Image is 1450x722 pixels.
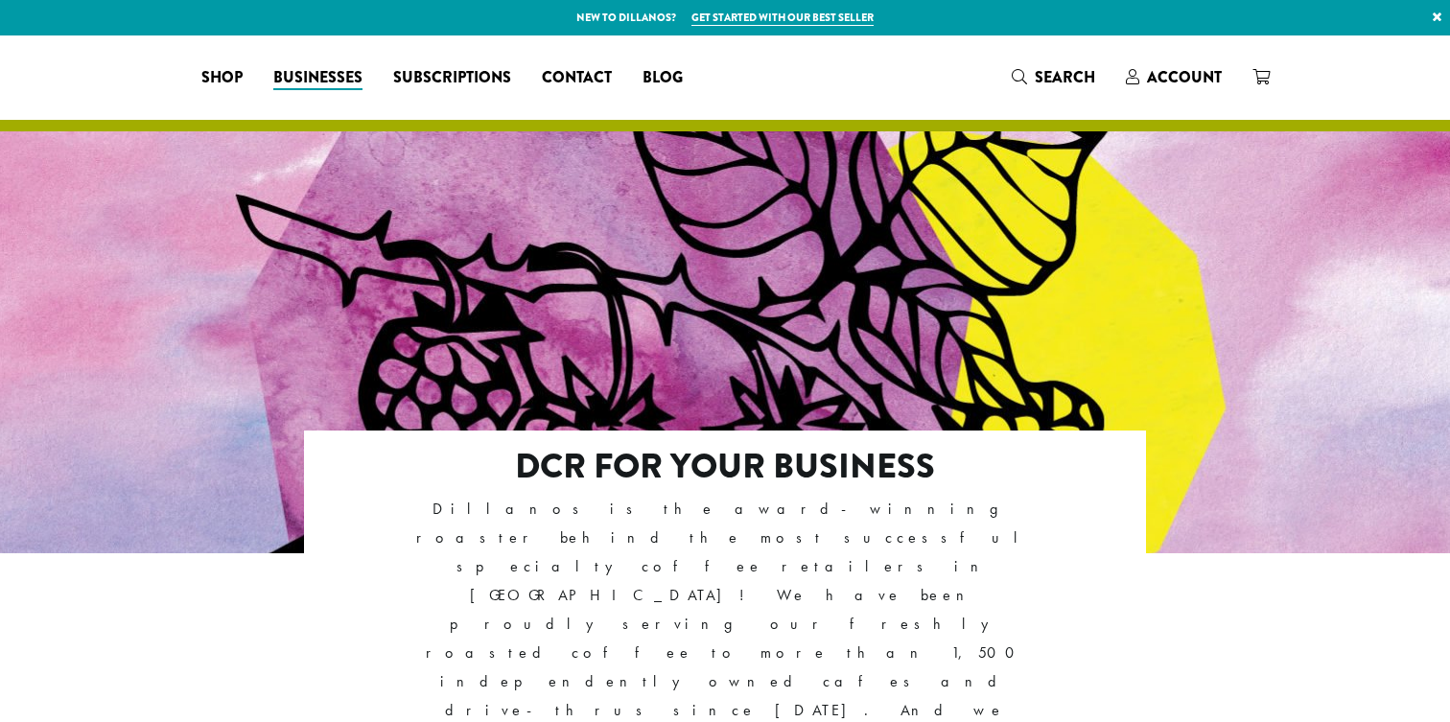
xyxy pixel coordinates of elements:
span: Shop [201,66,243,90]
span: Account [1147,66,1222,88]
span: Businesses [273,66,362,90]
a: Shop [186,62,258,93]
h2: DCR FOR YOUR BUSINESS [387,446,1064,487]
a: Get started with our best seller [691,10,874,26]
span: Search [1035,66,1095,88]
span: Subscriptions [393,66,511,90]
span: Blog [643,66,683,90]
a: Search [996,61,1111,93]
span: Contact [542,66,612,90]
